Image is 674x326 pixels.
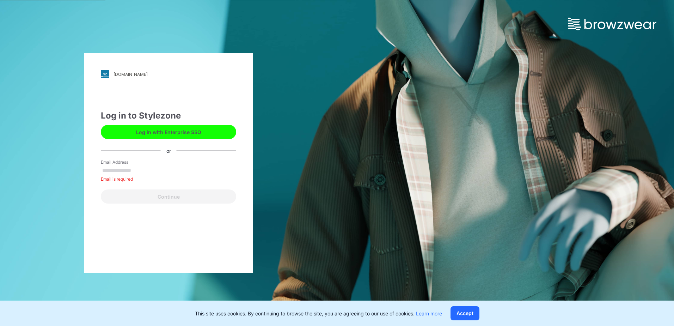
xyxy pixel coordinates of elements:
[195,310,442,317] p: This site uses cookies. By continuing to browse the site, you are agreeing to our use of cookies.
[568,18,656,30] img: browzwear-logo.e42bd6dac1945053ebaf764b6aa21510.svg
[161,147,177,154] div: or
[101,109,236,122] div: Log in to Stylezone
[101,70,236,78] a: [DOMAIN_NAME]
[416,310,442,316] a: Learn more
[101,159,150,165] label: Email Address
[101,70,109,78] img: stylezone-logo.562084cfcfab977791bfbf7441f1a819.svg
[451,306,479,320] button: Accept
[101,176,236,182] div: Email is required
[101,125,236,139] button: Log in with Enterprise SSO
[114,72,148,77] div: [DOMAIN_NAME]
